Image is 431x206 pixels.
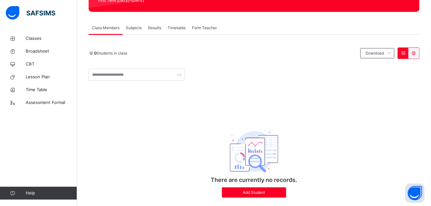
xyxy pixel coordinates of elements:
[26,87,77,93] span: Time Table
[126,25,142,31] span: Subjects
[190,112,318,204] div: There are currently no records.
[192,25,217,31] span: Form Teacher
[94,50,127,56] span: Students in class
[6,6,55,20] img: safsims
[148,25,161,31] span: Results
[94,51,97,56] b: 0
[92,25,119,31] span: Class Members
[405,184,425,203] button: Open asap
[26,48,77,55] span: Broadsheet
[190,176,318,184] p: There are currently no records.
[227,190,281,195] span: Add Student
[230,130,278,172] img: classEmptyState.7d4ec5dc6d57f4e1adfd249b62c1c528.svg
[365,50,384,56] span: Download
[26,35,77,42] span: Classes
[168,25,186,31] span: Timetable
[26,190,77,196] span: Help
[26,61,77,67] span: CBT
[26,99,77,106] span: Assessment Format
[26,74,77,80] span: Lesson Plan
